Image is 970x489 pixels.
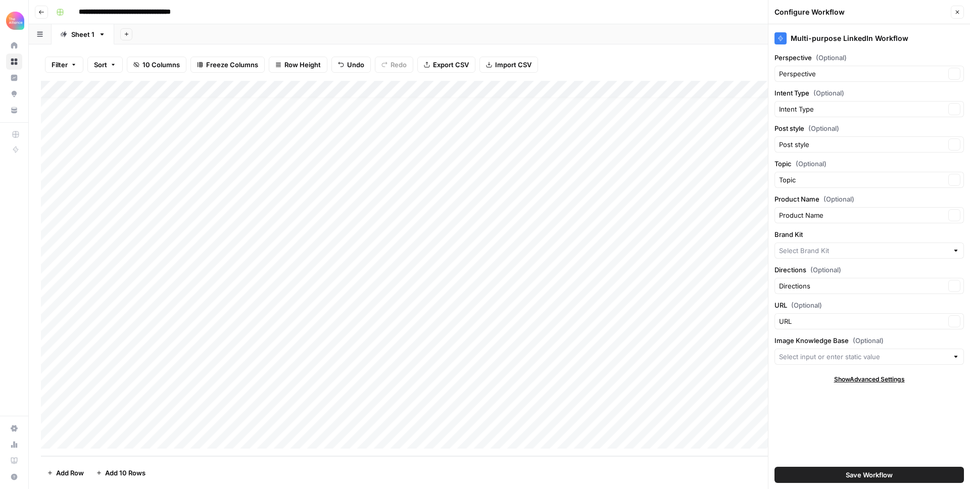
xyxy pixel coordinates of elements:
input: Product Name [779,210,945,220]
label: Intent Type [774,88,964,98]
label: Product Name [774,194,964,204]
span: 10 Columns [142,60,180,70]
button: Freeze Columns [190,57,265,73]
span: (Optional) [816,53,847,63]
span: Import CSV [495,60,531,70]
a: Usage [6,436,22,453]
button: Redo [375,57,413,73]
span: Add 10 Rows [105,468,145,478]
div: Sheet 1 [71,29,94,39]
button: Save Workflow [774,467,964,483]
input: Select Brand Kit [779,246,948,256]
span: Show Advanced Settings [834,375,905,384]
button: Add 10 Rows [90,465,152,481]
span: Freeze Columns [206,60,258,70]
button: 10 Columns [127,57,186,73]
a: Home [6,37,22,54]
label: Image Knowledge Base [774,335,964,346]
label: Directions [774,265,964,275]
img: Alliance Logo [6,12,24,30]
button: Add Row [41,465,90,481]
a: Settings [6,420,22,436]
span: (Optional) [796,159,827,169]
a: Sheet 1 [52,24,114,44]
button: Import CSV [479,57,538,73]
label: Perspective [774,53,964,63]
label: Topic [774,159,964,169]
input: Post style [779,139,945,150]
a: Insights [6,70,22,86]
span: Sort [94,60,107,70]
span: Filter [52,60,68,70]
input: Directions [779,281,945,291]
span: Row Height [284,60,321,70]
div: Multi-purpose LinkedIn Workflow [774,32,964,44]
span: (Optional) [791,300,822,310]
span: (Optional) [813,88,844,98]
button: Help + Support [6,469,22,485]
span: (Optional) [808,123,839,133]
label: URL [774,300,964,310]
input: Select input or enter static value [779,352,948,362]
input: Topic [779,175,945,185]
label: Brand Kit [774,229,964,239]
button: Workspace: Alliance [6,8,22,33]
button: Export CSV [417,57,475,73]
button: Filter [45,57,83,73]
button: Sort [87,57,123,73]
span: Export CSV [433,60,469,70]
a: Browse [6,54,22,70]
span: Redo [391,60,407,70]
span: (Optional) [810,265,841,275]
span: Save Workflow [846,470,893,480]
input: Intent Type [779,104,945,114]
span: (Optional) [853,335,884,346]
button: Row Height [269,57,327,73]
label: Post style [774,123,964,133]
input: Perspective [779,69,945,79]
span: (Optional) [823,194,854,204]
button: Undo [331,57,371,73]
a: Your Data [6,102,22,118]
span: Undo [347,60,364,70]
a: Learning Hub [6,453,22,469]
span: Add Row [56,468,84,478]
input: URL [779,316,945,326]
a: Opportunities [6,86,22,102]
